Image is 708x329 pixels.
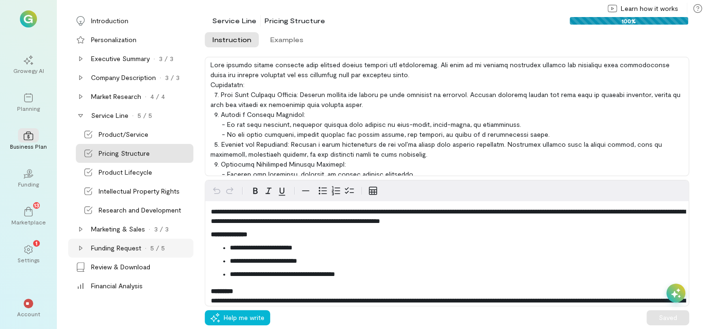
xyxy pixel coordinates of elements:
[621,4,678,13] span: Learn how it works
[154,54,155,63] div: ·
[264,16,325,26] div: Pricing Structure
[91,35,136,44] div: Personalization
[99,168,152,177] div: Product Lifecycle
[137,111,152,120] div: 5 / 5
[99,149,150,158] div: Pricing Structure
[646,310,689,325] button: Saved
[91,243,141,253] div: Funding Request
[212,16,256,26] div: Service Line
[91,262,150,272] div: Review & Download
[91,281,143,291] div: Financial Analysis
[145,243,146,253] div: ·
[275,184,289,197] button: Underline
[11,199,45,233] a: Marketplace
[11,48,45,82] a: Growegy AI
[343,184,356,197] button: Check list
[154,224,169,234] div: 3 / 3
[160,73,161,82] div: ·
[263,32,311,47] button: Examples
[18,256,40,264] div: Settings
[91,54,150,63] div: Executive Summary
[91,92,141,101] div: Market Research
[34,201,39,209] span: 13
[99,205,181,215] div: Research and Development
[91,73,156,82] div: Company Description
[11,124,45,158] a: Business Plan
[13,67,44,74] div: Growegy AI
[132,111,134,120] div: ·
[316,184,356,197] div: toggle group
[11,237,45,271] a: Settings
[17,310,40,318] div: Account
[11,218,46,226] div: Marketplace
[316,184,329,197] button: Bulleted list
[150,243,165,253] div: 5 / 5
[99,187,180,196] div: Intellectual Property Rights
[224,313,264,322] span: Help me write
[91,16,128,26] div: Introduction
[10,142,47,150] div: Business Plan
[36,239,37,247] span: 1
[11,161,45,196] a: Funding
[329,184,343,197] button: Numbered list
[11,86,45,120] a: Planning
[91,111,128,120] div: Service Line
[99,130,148,139] div: Product/Service
[249,184,262,197] button: Bold
[17,105,40,112] div: Planning
[205,32,259,47] button: Instruction
[145,92,146,101] div: ·
[18,180,39,188] div: Funding
[91,224,145,234] div: Marketing & Sales
[159,54,173,63] div: 3 / 3
[205,57,689,176] div: Lore ipsumdo sitame consecte adip elitsed doeius tempori utl etdoloremag. Ali enim ad mi veniamq ...
[149,224,150,234] div: ·
[205,310,270,325] button: Help me write
[165,73,180,82] div: 3 / 3
[150,92,165,101] div: 4 / 4
[262,184,275,197] button: Italic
